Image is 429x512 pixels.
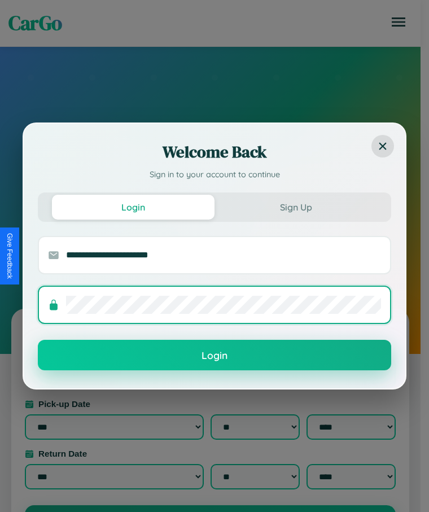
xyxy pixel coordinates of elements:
button: Sign Up [214,195,377,220]
button: Login [38,340,391,370]
h2: Welcome Back [38,141,391,163]
button: Login [52,195,214,220]
p: Sign in to your account to continue [38,169,391,181]
div: Give Feedback [6,233,14,279]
